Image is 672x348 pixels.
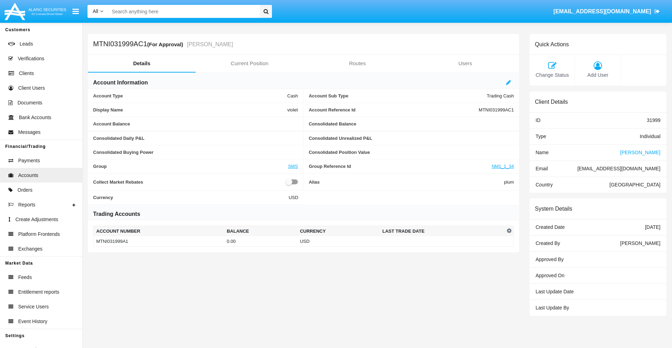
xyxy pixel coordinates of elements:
[93,121,298,127] span: Account Balance
[93,164,288,169] span: Group
[288,164,298,169] a: SMS
[535,166,548,171] span: Email
[196,55,303,72] a: Current Position
[309,121,514,127] span: Consolidated Balance
[535,273,565,278] span: Approved On
[18,231,60,238] span: Platform Frontends
[535,117,540,123] span: ID
[309,178,504,186] span: Alias
[535,205,572,212] h6: System Details
[535,150,548,155] span: Name
[3,1,67,22] img: Logo image
[553,8,651,14] span: [EMAIL_ADDRESS][DOMAIN_NAME]
[108,5,258,18] input: Search
[93,93,287,98] span: Account Type
[93,136,298,141] span: Consolidated Daily P&L
[93,40,233,48] h5: MTNI031999AC1
[19,70,34,77] span: Clients
[535,305,569,311] span: Last Update By
[609,182,660,187] span: [GEOGRAPHIC_DATA]
[18,288,59,296] span: Entitlement reports
[535,134,546,139] span: Type
[18,172,38,179] span: Accounts
[18,55,44,62] span: Verifications
[18,129,41,136] span: Messages
[93,79,148,87] h6: Account Information
[88,55,196,72] a: Details
[15,216,58,223] span: Create Adjustments
[20,40,33,48] span: Leads
[224,236,297,247] td: 0.00
[18,201,35,209] span: Reports
[535,41,569,48] h6: Quick Actions
[535,224,565,230] span: Created Date
[309,93,487,98] span: Account Sub Type
[93,236,224,247] td: MTNI031999A1
[93,195,289,200] span: Currency
[533,71,571,79] span: Change Status
[289,195,298,200] span: USD
[579,71,617,79] span: Add User
[147,40,185,48] div: (For Approval)
[17,99,42,107] span: Documents
[620,150,660,155] span: [PERSON_NAME]
[93,150,298,155] span: Consolidated Buying Power
[411,55,519,72] a: Users
[19,114,51,121] span: Bank Accounts
[18,303,49,311] span: Service Users
[303,55,411,72] a: Routes
[535,289,574,294] span: Last Update Date
[93,178,285,186] span: Collect Market Rebates
[185,42,233,47] small: [PERSON_NAME]
[379,226,505,237] th: Last Trade Date
[17,186,33,194] span: Orders
[297,236,380,247] td: USD
[93,8,98,14] span: All
[287,93,298,98] span: Cash
[535,98,568,105] h6: Client Details
[550,2,663,21] a: [EMAIL_ADDRESS][DOMAIN_NAME]
[93,226,224,237] th: Account Number
[18,245,42,253] span: Exchanges
[647,117,660,123] span: 31999
[309,150,514,155] span: Consolidated Position Value
[504,178,514,186] span: plum
[535,240,560,246] span: Created By
[18,84,45,92] span: Client Users
[640,134,660,139] span: Individual
[487,93,514,98] span: Trading Cash
[645,224,660,230] span: [DATE]
[87,8,108,15] a: All
[93,210,140,218] h6: Trading Accounts
[535,182,553,187] span: Country
[620,240,660,246] span: [PERSON_NAME]
[93,107,287,112] span: Display Name
[18,274,32,281] span: Feeds
[309,107,479,112] span: Account Reference Id
[309,136,514,141] span: Consolidated Unrealized P&L
[479,107,514,112] span: MTNI031999AC1
[224,226,297,237] th: Balance
[287,107,298,112] span: violet
[535,257,563,262] span: Approved By
[492,164,514,169] a: NM1_1_34
[297,226,380,237] th: Currency
[18,157,40,164] span: Payments
[577,166,660,171] span: [EMAIL_ADDRESS][DOMAIN_NAME]
[18,318,47,325] span: Event History
[309,164,492,169] span: Group Reference Id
